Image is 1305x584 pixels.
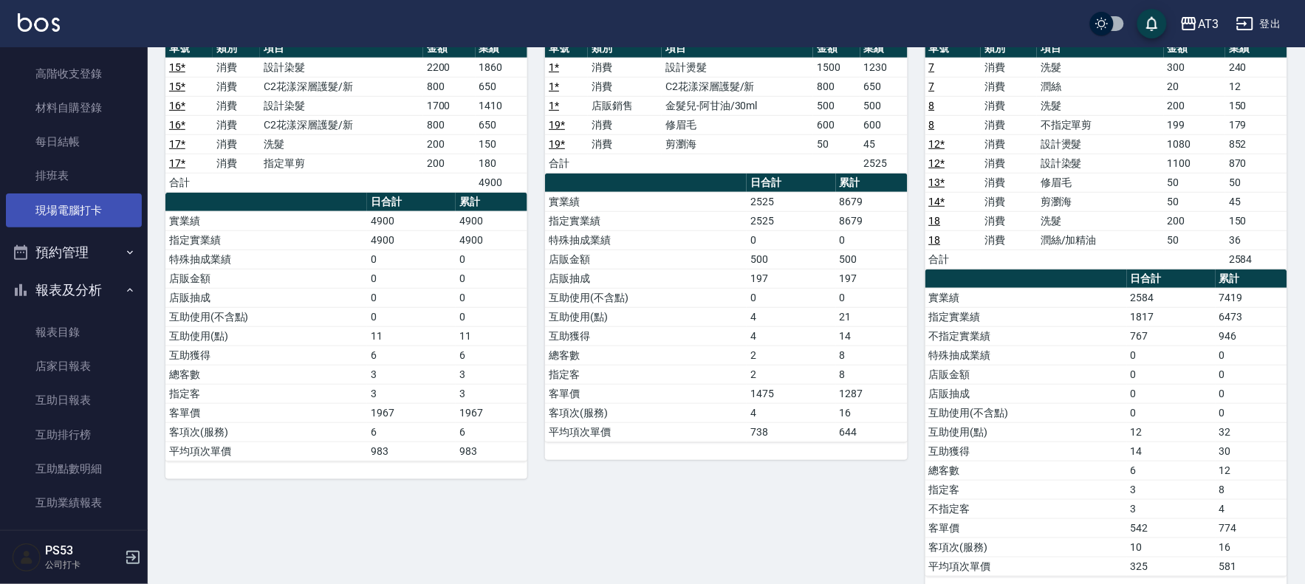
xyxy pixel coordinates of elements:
[1127,461,1216,480] td: 6
[1216,384,1287,403] td: 0
[476,173,528,192] td: 4900
[836,384,908,403] td: 1287
[929,234,941,246] a: 18
[545,192,747,211] td: 實業績
[1216,461,1287,480] td: 12
[1216,499,1287,518] td: 4
[260,58,423,77] td: 設計染髮
[6,233,142,272] button: 預約管理
[813,58,860,77] td: 1500
[6,315,142,349] a: 報表目錄
[747,384,835,403] td: 1475
[1127,537,1216,557] td: 10
[981,96,1037,115] td: 消費
[545,174,907,442] table: a dense table
[6,349,142,383] a: 店家日報表
[1225,154,1287,173] td: 870
[456,288,527,307] td: 0
[1216,442,1287,461] td: 30
[747,326,835,346] td: 4
[367,346,456,365] td: 6
[1127,288,1216,307] td: 2584
[747,174,835,193] th: 日合計
[423,134,476,154] td: 200
[1127,269,1216,289] th: 日合計
[423,96,476,115] td: 1700
[1225,39,1287,58] th: 業績
[165,384,367,403] td: 指定客
[213,39,260,58] th: 類別
[836,211,908,230] td: 8679
[367,365,456,384] td: 3
[165,365,367,384] td: 總客數
[1164,154,1226,173] td: 1100
[165,403,367,422] td: 客單價
[925,518,1127,537] td: 客單價
[165,211,367,230] td: 實業績
[213,96,260,115] td: 消費
[1037,211,1163,230] td: 洗髮
[860,134,908,154] td: 45
[367,403,456,422] td: 1967
[929,100,935,111] a: 8
[860,39,908,58] th: 業績
[12,543,41,572] img: Person
[367,230,456,250] td: 4900
[662,115,813,134] td: 修眉毛
[476,154,528,173] td: 180
[1225,96,1287,115] td: 150
[1127,346,1216,365] td: 0
[925,461,1127,480] td: 總客數
[747,211,835,230] td: 2525
[860,115,908,134] td: 600
[836,403,908,422] td: 16
[1037,230,1163,250] td: 潤絲/加精油
[1037,96,1163,115] td: 洗髮
[456,211,527,230] td: 4900
[747,288,835,307] td: 0
[588,134,662,154] td: 消費
[925,557,1127,576] td: 平均項次單價
[588,39,662,58] th: 類別
[1127,403,1216,422] td: 0
[1225,58,1287,77] td: 240
[860,58,908,77] td: 1230
[860,96,908,115] td: 500
[588,58,662,77] td: 消費
[925,250,982,269] td: 合計
[1164,39,1226,58] th: 金額
[6,271,142,309] button: 報表及分析
[1127,442,1216,461] td: 14
[545,288,747,307] td: 互助使用(不含點)
[1164,173,1226,192] td: 50
[836,307,908,326] td: 21
[1164,58,1226,77] td: 300
[1216,518,1287,537] td: 774
[747,250,835,269] td: 500
[813,115,860,134] td: 600
[836,326,908,346] td: 14
[981,134,1037,154] td: 消費
[456,193,527,212] th: 累計
[929,80,935,92] a: 7
[1037,77,1163,96] td: 潤絲
[6,418,142,452] a: 互助排行榜
[1225,115,1287,134] td: 179
[1164,192,1226,211] td: 50
[747,403,835,422] td: 4
[1216,326,1287,346] td: 946
[1164,96,1226,115] td: 200
[981,173,1037,192] td: 消費
[1037,173,1163,192] td: 修眉毛
[545,230,747,250] td: 特殊抽成業績
[545,326,747,346] td: 互助獲得
[456,403,527,422] td: 1967
[1127,499,1216,518] td: 3
[925,384,1127,403] td: 店販抽成
[165,193,527,461] table: a dense table
[260,134,423,154] td: 洗髮
[260,154,423,173] td: 指定單剪
[476,115,528,134] td: 650
[456,422,527,442] td: 6
[545,154,588,173] td: 合計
